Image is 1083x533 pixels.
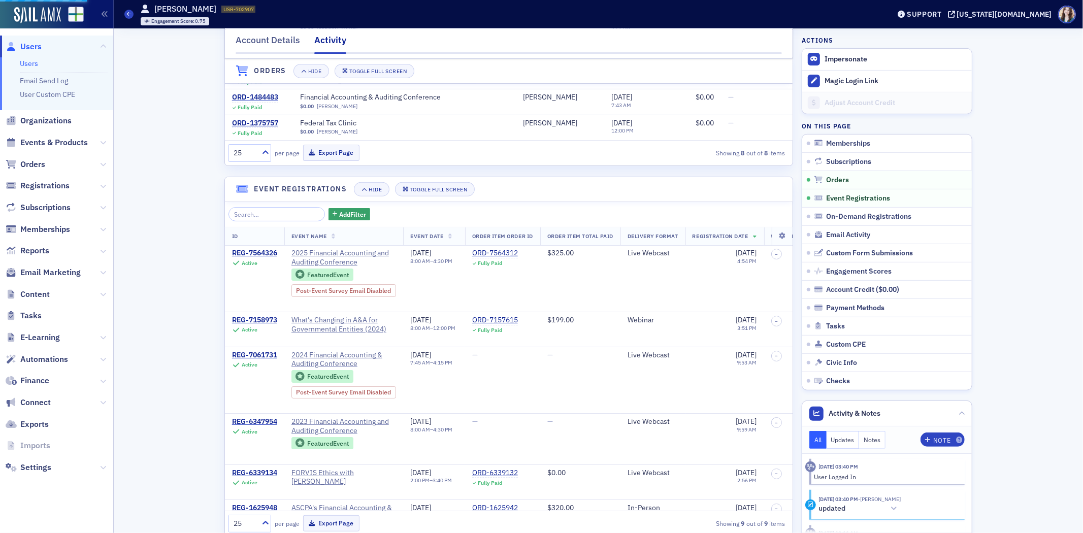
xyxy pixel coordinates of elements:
[628,249,678,258] div: Live Webcast
[775,353,778,359] span: –
[523,93,577,102] div: [PERSON_NAME]
[6,354,68,365] a: Automations
[410,325,455,331] div: –
[6,310,42,321] a: Tasks
[802,36,833,45] h4: Actions
[827,212,912,221] span: On-Demand Registrations
[802,92,972,114] a: Adjust Account Credit
[433,359,452,366] time: 4:15 PM
[478,327,502,334] div: Fully Paid
[6,41,42,52] a: Users
[737,426,757,433] time: 9:59 AM
[696,118,714,127] span: $0.00
[827,285,900,294] div: Account Credit ( )
[303,515,359,531] button: Export Page
[20,159,45,170] span: Orders
[819,504,846,513] h5: updated
[738,257,757,264] time: 4:54 PM
[141,17,210,25] div: Engagement Score: 0.75
[814,472,958,481] div: User Logged In
[607,148,785,157] div: Showing out of items
[827,377,850,386] span: Checks
[232,119,278,128] a: ORD-1375757
[736,503,757,512] span: [DATE]
[20,419,49,430] span: Exports
[547,350,553,359] span: —
[335,64,415,78] button: Toggle Full Screen
[329,208,370,221] button: AddFilter
[354,182,389,196] button: Hide
[291,249,397,266] a: 2025 Financial Accounting and Auditing Conference
[738,477,757,484] time: 2:56 PM
[472,316,518,325] div: ORD-7157615
[395,182,475,196] button: Toggle Full Screen
[827,304,885,313] span: Payment Methods
[523,119,597,128] span: Christopher White
[61,7,84,24] a: View Homepage
[729,118,734,127] span: —
[410,248,431,257] span: [DATE]
[20,245,49,256] span: Reports
[472,469,518,478] div: ORD-6339132
[827,340,866,349] span: Custom CPE
[478,480,502,486] div: Fully Paid
[291,351,397,369] a: 2024 Financial Accounting & Auditing Conference
[20,76,68,85] a: Email Send Log
[291,417,397,435] a: 2023 Financial Accounting and Auditing Conference
[303,145,359,160] button: Export Page
[737,359,757,366] time: 9:53 AM
[317,103,357,110] a: [PERSON_NAME]
[236,34,300,52] div: Account Details
[232,93,278,102] a: ORD-1484483
[291,269,353,281] div: Featured Event
[242,260,257,266] div: Active
[547,248,574,257] span: $325.00
[242,428,257,435] div: Active
[293,64,329,78] button: Hide
[68,7,84,22] img: SailAMX
[20,397,51,408] span: Connect
[275,519,300,528] label: per page
[232,417,277,426] a: REG-6347954
[20,289,50,300] span: Content
[472,350,478,359] span: —
[607,519,785,528] div: Showing out of items
[827,157,872,166] span: Subscriptions
[291,316,397,334] a: What's Changing in A&A for Governmental Entities (2024)
[478,260,502,266] div: Fully Paid
[775,506,778,512] span: –
[254,184,347,194] h4: Event Registrations
[736,315,757,324] span: [DATE]
[232,316,277,325] a: REG-7158973
[802,121,972,130] h4: On this page
[612,127,634,134] time: 12:00 PM
[14,7,61,23] img: SailAMX
[612,118,633,127] span: [DATE]
[775,318,778,324] span: –
[523,119,577,128] div: [PERSON_NAME]
[6,440,50,451] a: Imports
[6,224,70,235] a: Memberships
[20,332,60,343] span: E-Learning
[339,210,366,219] span: Add Filter
[232,249,277,258] a: REG-7564326
[308,69,321,74] div: Hide
[472,417,478,426] span: —
[6,397,51,408] a: Connect
[300,128,314,135] span: $0.00
[232,351,277,360] a: REG-7061731
[300,119,428,128] a: Federal Tax Clinic
[307,441,349,446] div: Featured Event
[827,249,913,258] span: Custom Form Submissions
[6,202,71,213] a: Subscriptions
[232,469,277,478] div: REG-6339134
[20,354,68,365] span: Automations
[628,417,678,426] div: Live Webcast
